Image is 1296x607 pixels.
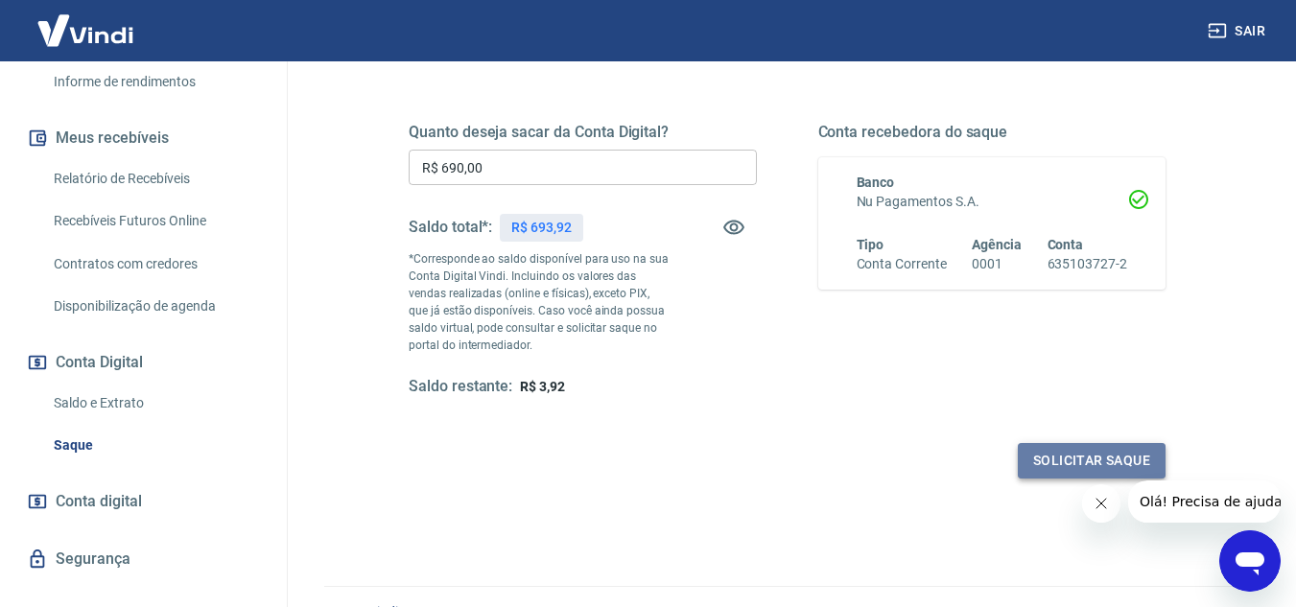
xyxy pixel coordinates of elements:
[12,13,161,29] span: Olá! Precisa de ajuda?
[972,254,1022,274] h6: 0001
[857,254,947,274] h6: Conta Corrente
[1219,530,1281,592] iframe: Botão para abrir a janela de mensagens
[23,480,264,523] a: Conta digital
[857,237,884,252] span: Tipo
[409,218,492,237] h5: Saldo total*:
[46,426,264,465] a: Saque
[520,379,565,394] span: R$ 3,92
[511,218,572,238] p: R$ 693,92
[1048,254,1127,274] h6: 635103727-2
[409,377,512,397] h5: Saldo restante:
[1082,484,1120,523] iframe: Fechar mensagem
[818,123,1166,142] h5: Conta recebedora do saque
[1204,13,1273,49] button: Sair
[23,538,264,580] a: Segurança
[56,488,142,515] span: Conta digital
[46,287,264,326] a: Disponibilização de agenda
[409,250,670,354] p: *Corresponde ao saldo disponível para uso na sua Conta Digital Vindi. Incluindo os valores das ve...
[46,159,264,198] a: Relatório de Recebíveis
[46,62,264,102] a: Informe de rendimentos
[1128,480,1281,523] iframe: Mensagem da empresa
[46,201,264,241] a: Recebíveis Futuros Online
[1018,443,1166,479] button: Solicitar saque
[23,1,148,59] img: Vindi
[1048,237,1084,252] span: Conta
[972,237,1022,252] span: Agência
[857,175,895,190] span: Banco
[46,384,264,423] a: Saldo e Extrato
[46,245,264,284] a: Contratos com credores
[23,341,264,384] button: Conta Digital
[857,192,1128,212] h6: Nu Pagamentos S.A.
[23,117,264,159] button: Meus recebíveis
[409,123,757,142] h5: Quanto deseja sacar da Conta Digital?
